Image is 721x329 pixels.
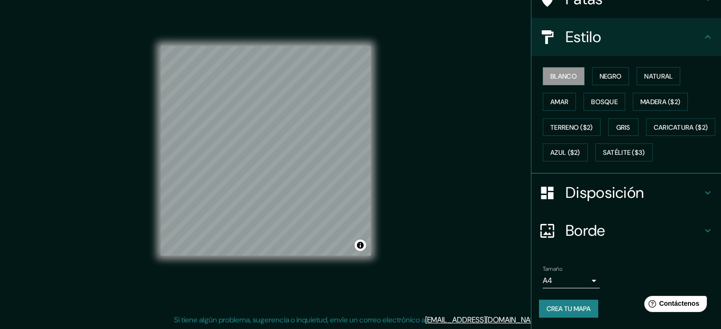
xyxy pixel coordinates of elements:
[600,72,622,80] font: Negro
[539,300,598,318] button: Crea tu mapa
[640,98,680,106] font: Madera ($2)
[174,315,425,325] font: Si tiene algún problema, sugerencia o inquietud, envíe un correo electrónico a
[603,149,645,157] font: Satélite ($3)
[543,67,584,85] button: Blanco
[608,118,639,136] button: Gris
[637,67,680,85] button: Natural
[584,93,625,111] button: Bosque
[637,292,711,319] iframe: Lanzador de widgets de ayuda
[550,149,580,157] font: Azul ($2)
[543,273,600,288] div: A4
[161,46,371,256] canvas: Mapa
[646,118,716,136] button: Caricatura ($2)
[592,67,630,85] button: Negro
[654,123,708,132] font: Caricatura ($2)
[616,123,630,132] font: Gris
[550,98,568,106] font: Amar
[543,265,562,273] font: Tamaño
[633,93,688,111] button: Madera ($2)
[543,143,588,161] button: Azul ($2)
[566,221,605,240] font: Borde
[355,240,366,251] button: Activar o desactivar atribución
[543,118,601,136] button: Terreno ($2)
[566,183,644,203] font: Disposición
[595,143,653,161] button: Satélite ($3)
[550,72,577,80] font: Blanco
[531,212,721,249] div: Borde
[543,93,576,111] button: Amar
[543,276,552,285] font: A4
[566,27,601,47] font: Estilo
[644,72,673,80] font: Natural
[547,304,591,313] font: Crea tu mapa
[425,315,542,325] a: [EMAIL_ADDRESS][DOMAIN_NAME]
[591,98,618,106] font: Bosque
[550,123,593,132] font: Terreno ($2)
[531,174,721,212] div: Disposición
[531,18,721,56] div: Estilo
